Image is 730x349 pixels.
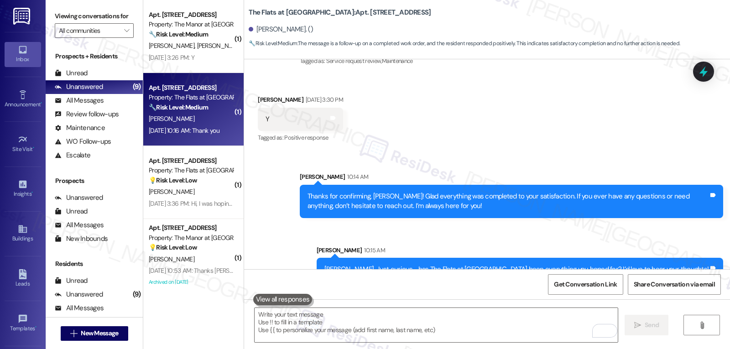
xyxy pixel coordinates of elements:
[149,93,233,102] div: Property: The Flats at [GEOGRAPHIC_DATA]
[70,330,77,337] i: 
[197,42,243,50] span: [PERSON_NAME]
[55,290,103,299] div: Unanswered
[46,52,143,61] div: Prospects + Residents
[300,172,723,185] div: [PERSON_NAME]
[148,276,234,288] div: Archived on [DATE]
[345,172,368,182] div: 10:14 AM
[149,53,194,62] div: [DATE] 3:26 PM: Y
[130,287,143,302] div: (9)
[149,156,233,166] div: Apt. [STREET_ADDRESS]
[324,265,709,274] div: [PERSON_NAME], Just curious—has The Flats at [GEOGRAPHIC_DATA] been everything you hoped for? I’d...
[46,259,143,269] div: Residents
[5,177,41,201] a: Insights •
[625,315,669,335] button: Send
[55,276,88,286] div: Unread
[149,255,194,263] span: [PERSON_NAME]
[308,192,709,211] div: Thanks for confirming, [PERSON_NAME]! Glad everything was completed to your satisfaction. If you ...
[33,145,34,151] span: •
[55,234,108,244] div: New Inbounds
[149,20,233,29] div: Property: The Manor at [GEOGRAPHIC_DATA]
[149,176,197,184] strong: 💡 Risk Level: Low
[55,220,104,230] div: All Messages
[149,115,194,123] span: [PERSON_NAME]
[55,109,119,119] div: Review follow-ups
[55,151,90,160] div: Escalate
[124,27,129,34] i: 
[382,57,413,65] span: Maintenance
[55,137,111,146] div: WO Follow-ups
[634,322,641,329] i: 
[5,266,41,291] a: Leads
[317,245,723,258] div: [PERSON_NAME]
[645,320,659,330] span: Send
[149,126,219,135] div: [DATE] 10:16 AM: Thank you
[55,303,104,313] div: All Messages
[61,326,128,341] button: New Message
[255,308,618,342] textarea: To enrich screen reader interactions, please activate Accessibility in Grammarly extension settings
[46,176,143,186] div: Prospects
[130,80,143,94] div: (9)
[81,328,118,338] span: New Message
[149,42,197,50] span: [PERSON_NAME]
[249,8,431,17] b: The Flats at [GEOGRAPHIC_DATA]: Apt. [STREET_ADDRESS]
[149,223,233,233] div: Apt. [STREET_ADDRESS]
[149,10,233,20] div: Apt. [STREET_ADDRESS]
[149,30,208,38] strong: 🔧 Risk Level: Medium
[634,280,715,289] span: Share Conversation via email
[554,280,617,289] span: Get Conversation Link
[249,25,313,34] div: [PERSON_NAME]. ()
[326,57,382,65] span: Service request review ,
[258,131,343,144] div: Tagged as:
[55,123,105,133] div: Maintenance
[149,103,208,111] strong: 🔧 Risk Level: Medium
[5,311,41,336] a: Templates •
[5,132,41,156] a: Site Visit •
[699,322,705,329] i: 
[258,95,343,108] div: [PERSON_NAME]
[31,189,33,196] span: •
[249,39,680,48] span: : The message is a follow-up on a completed work order, and the resident responded positively. Th...
[284,134,328,141] span: Positive response
[628,274,721,295] button: Share Conversation via email
[362,245,385,255] div: 10:15 AM
[303,95,343,104] div: [DATE] 3:30 PM
[149,83,233,93] div: Apt. [STREET_ADDRESS]
[55,9,134,23] label: Viewing conversations for
[266,115,269,124] div: Y
[55,68,88,78] div: Unread
[55,193,103,203] div: Unanswered
[13,8,32,25] img: ResiDesk Logo
[5,42,41,67] a: Inbox
[55,96,104,105] div: All Messages
[35,324,36,330] span: •
[149,243,197,251] strong: 💡 Risk Level: Low
[548,274,623,295] button: Get Conversation Link
[249,40,297,47] strong: 🔧 Risk Level: Medium
[149,166,233,175] div: Property: The Flats at [GEOGRAPHIC_DATA]
[59,23,119,38] input: All communities
[300,54,723,68] div: Tagged as:
[149,233,233,243] div: Property: The Manor at [GEOGRAPHIC_DATA]
[55,82,103,92] div: Unanswered
[41,100,42,106] span: •
[149,188,194,196] span: [PERSON_NAME]
[55,207,88,216] div: Unread
[5,221,41,246] a: Buildings
[149,266,502,275] div: [DATE] 10:53 AM: Thanks [PERSON_NAME]...I appreciate it. Unfortunately, I had to depart back for ...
